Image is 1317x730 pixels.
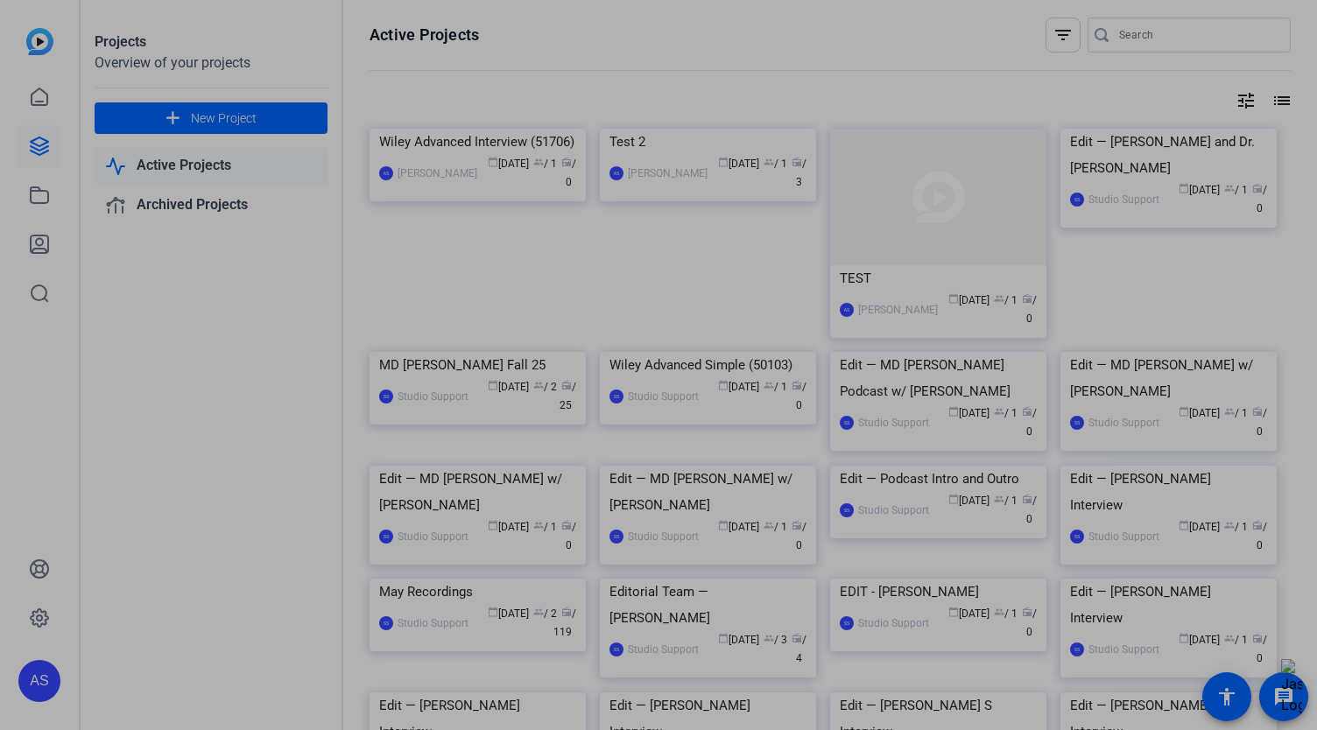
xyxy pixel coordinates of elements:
div: SS [840,616,854,630]
span: [DATE] [1179,521,1220,533]
span: calendar_today [718,380,729,390]
mat-icon: add [162,108,184,130]
span: calendar_today [948,494,959,504]
div: Edit — [PERSON_NAME] Interview [1070,466,1267,518]
span: radio [792,633,802,643]
span: / 0 [1252,184,1267,214]
span: [DATE] [488,521,529,533]
span: group [994,607,1004,617]
span: / 1 [1224,184,1248,196]
div: Studio Support [398,388,468,405]
span: [DATE] [718,521,759,533]
div: Edit — MD [PERSON_NAME] w/ [PERSON_NAME] [379,466,576,518]
span: group [533,607,544,617]
span: / 0 [792,381,806,411]
span: calendar_today [1179,183,1189,193]
div: SS [840,503,854,517]
div: Studio Support [628,528,699,545]
span: calendar_today [718,633,729,643]
span: [DATE] [718,381,759,393]
div: Studio Support [398,528,468,545]
div: Edit — MD [PERSON_NAME] Podcast w/ [PERSON_NAME] [840,352,1037,404]
span: calendar_today [488,380,498,390]
div: Studio Support [858,614,929,632]
span: / 0 [561,158,576,188]
span: / 0 [1022,607,1037,638]
span: / 2 [533,607,557,620]
div: Studio Support [858,502,929,519]
span: radio [561,380,572,390]
div: AS [840,303,854,317]
span: radio [1022,293,1032,304]
span: [DATE] [1179,407,1220,419]
span: calendar_today [488,520,498,530]
span: radio [792,157,802,167]
span: [DATE] [1179,184,1220,196]
span: group [994,293,1004,304]
div: SS [840,416,854,430]
span: [DATE] [948,607,990,620]
span: group [533,380,544,390]
span: calendar_today [488,607,498,617]
div: EDIT - [PERSON_NAME] [840,579,1037,605]
span: radio [1252,520,1263,530]
span: calendar_today [948,293,959,304]
span: group [1224,406,1235,417]
div: [PERSON_NAME] [628,165,708,182]
div: SS [609,530,623,544]
span: / 3 [764,634,787,646]
div: SS [1070,193,1084,207]
span: radio [1022,406,1032,417]
span: radio [1252,406,1263,417]
span: [DATE] [948,495,990,507]
span: group [764,633,774,643]
span: group [533,520,544,530]
span: [DATE] [1179,634,1220,646]
span: calendar_today [948,406,959,417]
span: radio [1022,494,1032,504]
span: / 0 [1252,407,1267,438]
div: AS [609,166,623,180]
span: New Project [191,109,257,128]
span: [DATE] [488,381,529,393]
div: SS [609,390,623,404]
span: / 1 [533,521,557,533]
div: Editorial Team — [PERSON_NAME] [609,579,806,631]
div: Studio Support [1088,528,1159,545]
span: group [994,494,1004,504]
span: calendar_today [718,157,729,167]
div: Studio Support [1088,191,1159,208]
span: calendar_today [488,157,498,167]
div: Projects [95,32,327,53]
span: group [994,406,1004,417]
span: / 1 [1224,634,1248,646]
input: Search [1119,25,1277,46]
span: / 1 [764,521,787,533]
div: Studio Support [398,614,468,632]
a: Archived Projects [95,187,327,223]
span: / 25 [560,381,576,411]
span: group [1224,633,1235,643]
span: radio [1022,607,1032,617]
div: Edit — Podcast Intro and Outro [840,466,1037,492]
div: Studio Support [858,414,929,432]
div: May Recordings [379,579,576,605]
div: Studio Support [628,641,699,658]
span: radio [561,157,572,167]
span: / 1 [994,294,1018,306]
span: / 0 [1252,521,1267,551]
span: / 1 [533,158,557,170]
span: / 1 [764,381,787,393]
mat-icon: list [1270,90,1291,111]
span: [DATE] [718,634,759,646]
a: Active Projects [95,148,327,184]
span: group [764,520,774,530]
div: SS [1070,642,1084,656]
img: blue-gradient.svg [26,28,53,55]
span: / 1 [764,158,787,170]
span: group [1224,520,1235,530]
div: Edit — [PERSON_NAME] and Dr. [PERSON_NAME] [1070,129,1267,181]
div: Edit — [PERSON_NAME] Interview [1070,579,1267,631]
div: SS [379,616,393,630]
span: / 3 [792,158,806,188]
